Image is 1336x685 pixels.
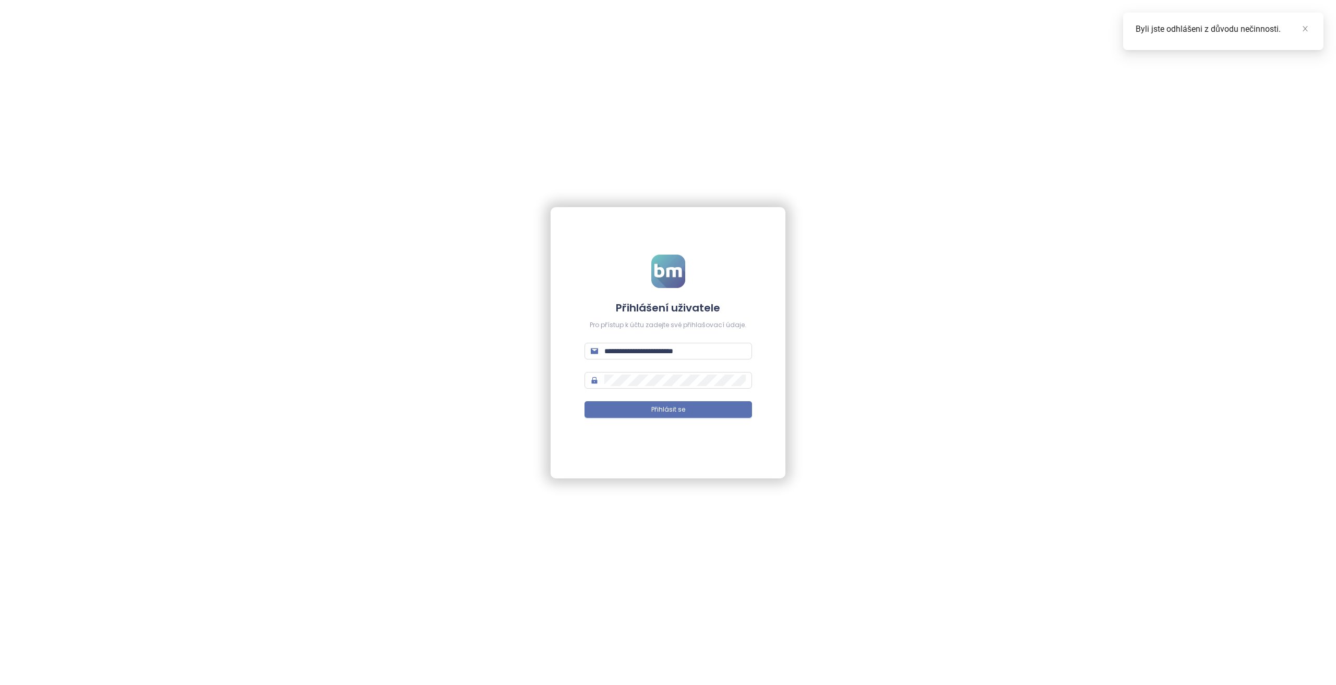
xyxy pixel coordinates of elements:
[651,405,685,415] span: Přihlásit se
[1302,25,1309,32] span: close
[1136,23,1311,35] div: Byli jste odhlášeni z důvodu nečinnosti.
[584,320,752,330] div: Pro přístup k účtu zadejte své přihlašovací údaje.
[591,347,598,355] span: mail
[584,301,752,315] h4: Přihlášení uživatele
[651,255,685,288] img: logo
[591,377,598,384] span: lock
[584,401,752,418] button: Přihlásit se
